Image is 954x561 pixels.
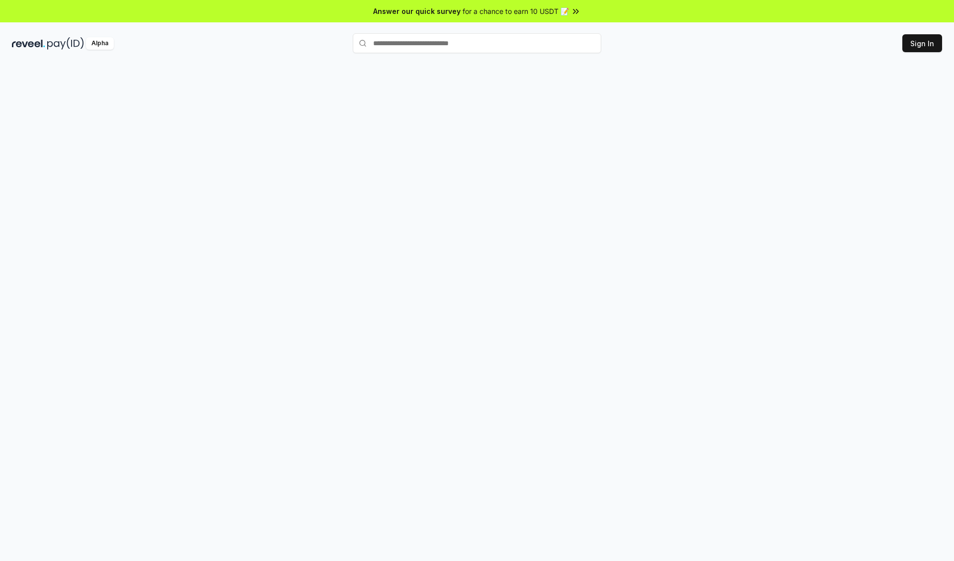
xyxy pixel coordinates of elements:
button: Sign In [902,34,942,52]
img: pay_id [47,37,84,50]
span: Answer our quick survey [373,6,461,16]
img: reveel_dark [12,37,45,50]
span: for a chance to earn 10 USDT 📝 [463,6,569,16]
div: Alpha [86,37,114,50]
